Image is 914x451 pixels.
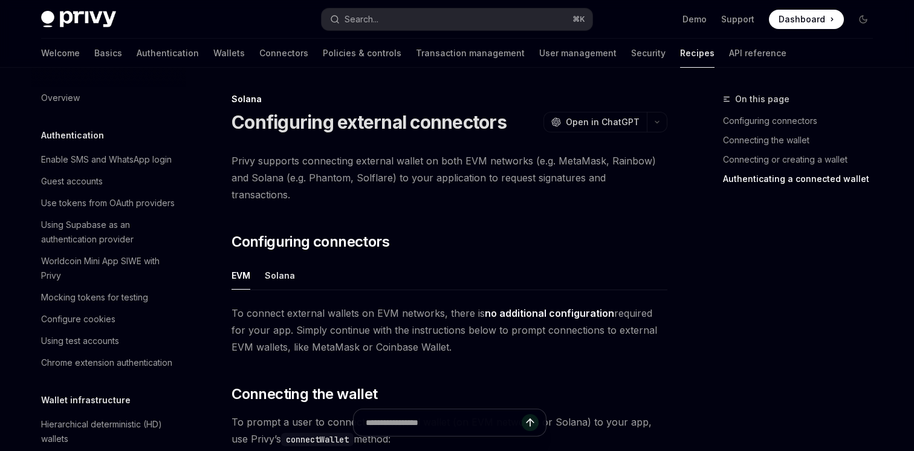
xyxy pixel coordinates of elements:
h5: Wallet infrastructure [41,393,131,407]
span: Open in ChatGPT [566,116,640,128]
div: Solana [232,93,667,105]
a: Transaction management [416,39,525,68]
div: Worldcoin Mini App SIWE with Privy [41,254,179,283]
h5: Authentication [41,128,104,143]
a: Use tokens from OAuth providers [31,192,186,214]
a: Overview [31,87,186,109]
button: Toggle dark mode [854,10,873,29]
a: Connectors [259,39,308,68]
span: Connecting the wallet [232,384,377,404]
a: Support [721,13,754,25]
a: Wallets [213,39,245,68]
a: Connecting or creating a wallet [723,150,883,169]
a: Mocking tokens for testing [31,287,186,308]
span: Dashboard [779,13,825,25]
a: Using Supabase as an authentication provider [31,214,186,250]
a: Authentication [137,39,199,68]
div: Using test accounts [41,334,119,348]
a: Security [631,39,666,68]
a: Configure cookies [31,308,186,330]
a: API reference [729,39,786,68]
button: Search...⌘K [322,8,592,30]
div: Mocking tokens for testing [41,290,148,305]
div: Enable SMS and WhatsApp login [41,152,172,167]
strong: no additional configuration [485,307,614,319]
a: User management [539,39,617,68]
a: Policies & controls [323,39,401,68]
span: Configuring connectors [232,232,389,251]
a: Connecting the wallet [723,131,883,150]
button: Open in ChatGPT [543,112,647,132]
a: Recipes [680,39,715,68]
a: Authenticating a connected wallet [723,169,883,189]
a: Basics [94,39,122,68]
div: Use tokens from OAuth providers [41,196,175,210]
h1: Configuring external connectors [232,111,507,133]
div: Hierarchical deterministic (HD) wallets [41,417,179,446]
a: Worldcoin Mini App SIWE with Privy [31,250,186,287]
span: ⌘ K [572,15,585,24]
a: Using test accounts [31,330,186,352]
button: EVM [232,261,250,290]
img: dark logo [41,11,116,28]
a: Chrome extension authentication [31,352,186,374]
a: Demo [682,13,707,25]
div: Guest accounts [41,174,103,189]
button: Solana [265,261,295,290]
div: Using Supabase as an authentication provider [41,218,179,247]
span: To connect external wallets on EVM networks, there is required for your app. Simply continue with... [232,305,667,355]
a: Guest accounts [31,170,186,192]
a: Hierarchical deterministic (HD) wallets [31,414,186,450]
div: Configure cookies [41,312,115,326]
a: Welcome [41,39,80,68]
button: Send message [522,414,539,431]
div: Chrome extension authentication [41,355,172,370]
span: Privy supports connecting external wallet on both EVM networks (e.g. MetaMask, Rainbow) and Solan... [232,152,667,203]
div: Search... [345,12,378,27]
a: Configuring connectors [723,111,883,131]
a: Dashboard [769,10,844,29]
div: Overview [41,91,80,105]
span: On this page [735,92,789,106]
a: Enable SMS and WhatsApp login [31,149,186,170]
